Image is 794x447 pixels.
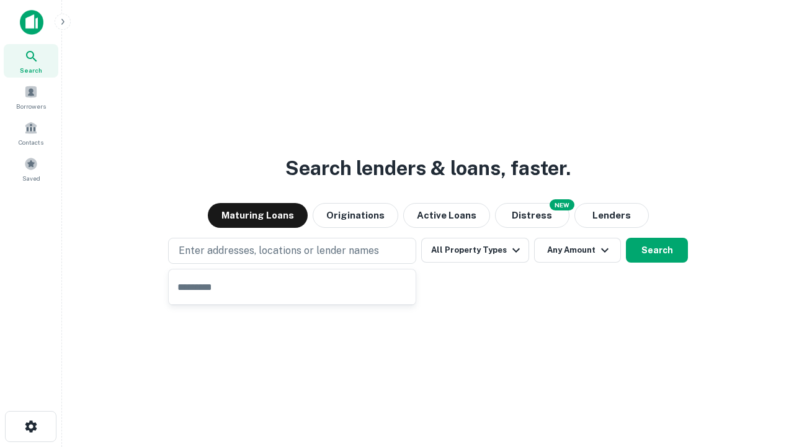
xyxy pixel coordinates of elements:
a: Borrowers [4,80,58,114]
iframe: Chat Widget [732,348,794,407]
button: Originations [313,203,398,228]
img: capitalize-icon.png [20,10,43,35]
a: Saved [4,152,58,186]
div: NEW [550,199,574,210]
button: Maturing Loans [208,203,308,228]
span: Search [20,65,42,75]
button: Active Loans [403,203,490,228]
button: All Property Types [421,238,529,263]
a: Contacts [4,116,58,150]
p: Enter addresses, locations or lender names [179,243,379,258]
span: Saved [22,173,40,183]
button: Any Amount [534,238,621,263]
button: Search [626,238,688,263]
button: Search distressed loans with lien and other non-mortgage details. [495,203,569,228]
span: Contacts [19,137,43,147]
button: Enter addresses, locations or lender names [168,238,416,264]
button: Lenders [574,203,649,228]
h3: Search lenders & loans, faster. [285,153,571,183]
span: Borrowers [16,101,46,111]
a: Search [4,44,58,78]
